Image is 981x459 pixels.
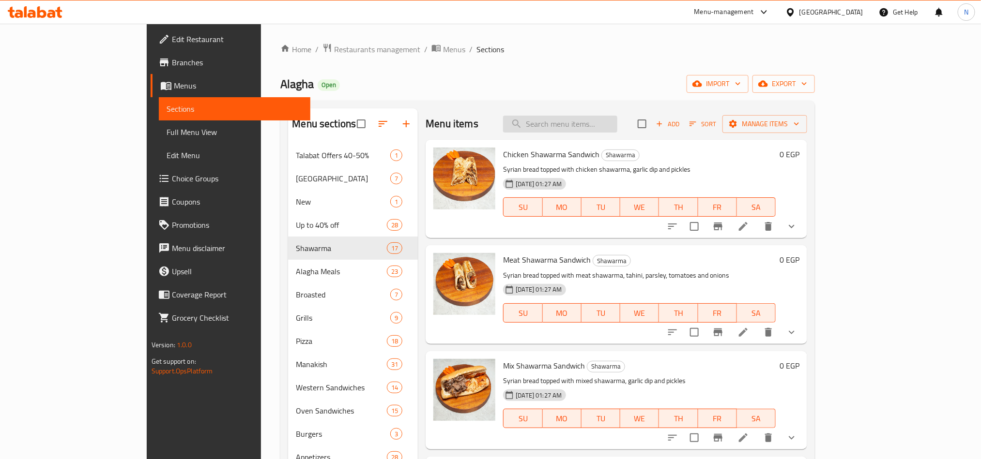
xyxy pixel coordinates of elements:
span: FR [702,412,733,426]
button: delete [757,321,780,344]
a: Menus [151,74,310,97]
h6: 0 EGP [780,253,799,267]
button: MO [543,303,582,323]
span: 15 [387,406,402,415]
a: Branches [151,51,310,74]
div: Alagha Meals [296,266,387,277]
button: show more [780,426,803,449]
span: Up to 40% off [296,219,387,231]
button: TH [659,197,698,217]
span: Manage items [730,118,799,130]
span: 1 [391,151,402,160]
span: Grocery Checklist [172,312,303,324]
div: Talabat Offers 40-50%1 [288,144,418,167]
span: WE [624,412,655,426]
li: / [424,44,428,55]
div: items [387,335,402,347]
span: Coupons [172,196,303,207]
span: FR [702,306,733,320]
div: items [387,266,402,277]
span: Branches [172,57,303,68]
img: Meat Shawarma Sandwich [433,253,495,315]
button: TU [582,303,620,323]
svg: Show Choices [786,432,797,444]
span: Meat Shawarma Sandwich [503,252,591,267]
span: Full Menu View [167,126,303,138]
span: 9 [391,313,402,323]
span: Shawarma [587,361,625,372]
button: TH [659,409,698,428]
span: Menus [174,80,303,91]
button: SA [737,197,776,217]
span: New [296,196,390,207]
a: Sections [159,97,310,120]
span: [DATE] 01:27 AM [512,179,566,189]
span: Get support on: [152,355,196,368]
h6: 0 EGP [780,359,799,372]
span: TU [585,412,616,426]
button: WE [620,409,659,428]
span: Sort sections [371,112,395,135]
img: Chicken Shawarma Sandwich [433,148,495,209]
button: sort-choices [661,426,684,449]
span: TH [663,306,694,320]
div: items [390,428,402,440]
span: 1 [391,197,402,207]
div: Grills9 [288,306,418,329]
span: SA [741,412,772,426]
button: SU [503,197,542,217]
p: Syrian bread topped with chicken shawarma, garlic dip and pickles [503,163,776,176]
button: show more [780,215,803,238]
button: TU [582,197,620,217]
span: export [760,78,807,90]
div: New1 [288,190,418,213]
span: Select to update [684,322,705,342]
span: TH [663,412,694,426]
button: FR [698,303,737,323]
span: Shawarma [593,255,630,267]
span: Menu disclaimer [172,242,303,254]
p: Syrian bread topped with mixed shawarma, garlic dip and pickles [503,375,776,387]
button: show more [780,321,803,344]
span: Select to update [684,428,705,448]
div: Oven Sandwiches [296,405,387,416]
div: Shawarma17 [288,237,418,260]
li: / [469,44,473,55]
span: import [694,78,741,90]
div: items [390,149,402,161]
a: Edit menu item [737,326,749,338]
span: 1.0.0 [177,339,192,351]
span: [DATE] 01:27 AM [512,391,566,400]
div: items [390,196,402,207]
button: WE [620,303,659,323]
button: SU [503,303,542,323]
span: Version: [152,339,175,351]
div: items [387,382,402,393]
h2: Menu sections [292,117,356,131]
button: MO [543,409,582,428]
a: Grocery Checklist [151,306,310,329]
a: Menu disclaimer [151,237,310,260]
div: Pizza [296,335,387,347]
span: SU [507,306,538,320]
div: [GEOGRAPHIC_DATA]7 [288,167,418,190]
span: MO [547,412,578,426]
span: Choice Groups [172,173,303,184]
span: N [964,7,968,17]
span: TU [585,200,616,214]
input: search [503,116,617,133]
span: Upsell [172,266,303,277]
span: Select all sections [351,114,371,134]
p: Syrian bread topped with meat shawarma, tahini, parsley, tomatoes and onions [503,269,776,281]
span: SU [507,412,538,426]
div: items [387,405,402,416]
span: 23 [387,267,402,276]
span: Sections [167,103,303,115]
button: FR [698,409,737,428]
button: import [687,75,749,93]
span: Sections [476,44,504,55]
div: Shawarma [296,242,387,254]
span: SA [741,306,772,320]
a: Support.OpsPlatform [152,365,213,377]
button: sort-choices [661,215,684,238]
